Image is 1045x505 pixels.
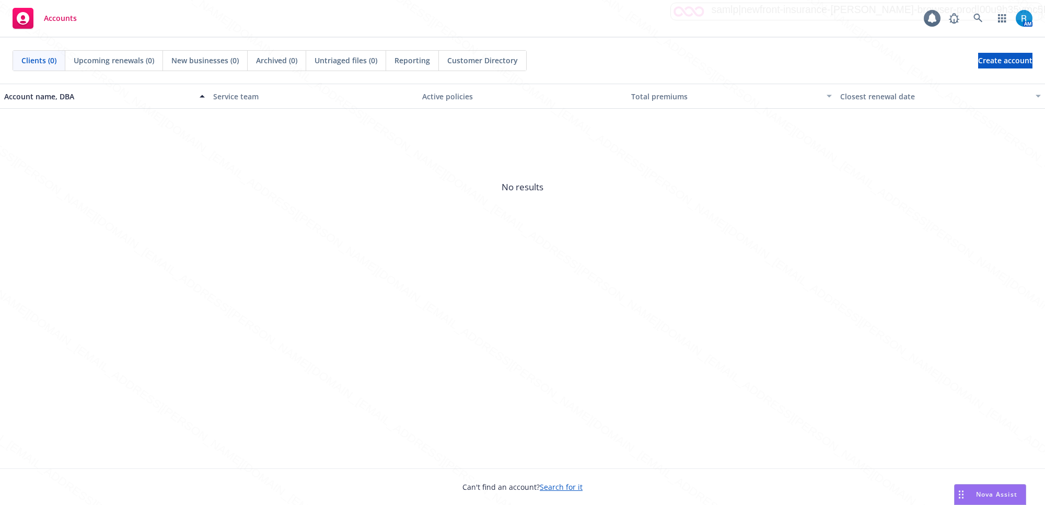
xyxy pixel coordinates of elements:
[422,91,623,102] div: Active policies
[954,484,1026,505] button: Nova Assist
[836,84,1045,109] button: Closest renewal date
[968,8,989,29] a: Search
[8,4,81,33] a: Accounts
[171,55,239,66] span: New businesses (0)
[462,481,583,492] span: Can't find an account?
[978,51,1032,71] span: Create account
[418,84,627,109] button: Active policies
[4,91,193,102] div: Account name, DBA
[631,91,820,102] div: Total premiums
[944,8,965,29] a: Report a Bug
[976,490,1017,499] span: Nova Assist
[627,84,836,109] button: Total premiums
[44,14,77,22] span: Accounts
[540,482,583,492] a: Search for it
[992,8,1013,29] a: Switch app
[256,55,297,66] span: Archived (0)
[955,485,968,504] div: Drag to move
[447,55,518,66] span: Customer Directory
[74,55,154,66] span: Upcoming renewals (0)
[315,55,377,66] span: Untriaged files (0)
[209,84,418,109] button: Service team
[1016,10,1032,27] img: photo
[213,91,414,102] div: Service team
[394,55,430,66] span: Reporting
[21,55,56,66] span: Clients (0)
[978,53,1032,68] a: Create account
[840,91,1029,102] div: Closest renewal date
